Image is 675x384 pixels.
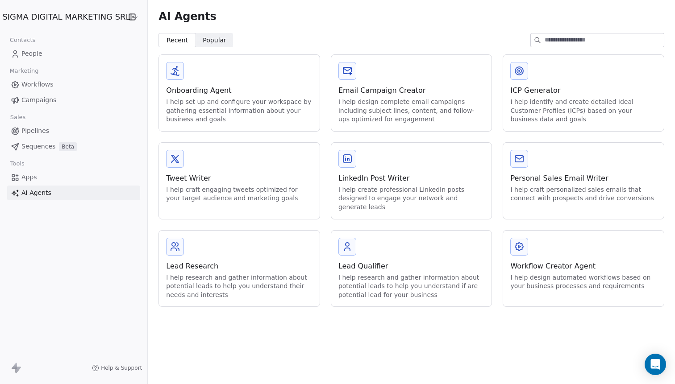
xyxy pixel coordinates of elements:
[166,261,312,272] div: Lead Research
[166,186,312,203] div: I help craft engaging tweets optimized for your target audience and marketing goals
[510,186,657,203] div: I help craft personalized sales emails that connect with prospects and drive conversions
[203,36,226,45] span: Popular
[2,11,130,23] span: SIGMA DIGITAL MARKETING SRL
[21,188,51,198] span: AI Agents
[645,354,666,375] div: Open Intercom Messenger
[338,173,485,184] div: LinkedIn Post Writer
[166,173,312,184] div: Tweet Writer
[338,186,485,212] div: I help create professional LinkedIn posts designed to engage your network and generate leads
[7,170,140,185] a: Apps
[11,9,117,25] button: SIGMA DIGITAL MARKETING SRL
[21,95,56,105] span: Campaigns
[510,273,657,291] div: I help design automated workflows based on your business processes and requirements
[7,77,140,92] a: Workflows
[7,139,140,154] a: SequencesBeta
[59,142,77,151] span: Beta
[21,49,42,58] span: People
[338,273,485,300] div: I help research and gather information about potential leads to help you understand if are potent...
[21,126,49,136] span: Pipelines
[6,157,28,170] span: Tools
[338,85,485,96] div: Email Campaign Creator
[7,46,140,61] a: People
[510,98,657,124] div: I help identify and create detailed Ideal Customer Profiles (ICPs) based on your business data an...
[166,273,312,300] div: I help research and gather information about potential leads to help you understand their needs a...
[166,85,312,96] div: Onboarding Agent
[101,364,142,372] span: Help & Support
[510,173,657,184] div: Personal Sales Email Writer
[6,111,29,124] span: Sales
[338,98,485,124] div: I help design complete email campaigns including subject lines, content, and follow-ups optimized...
[21,80,54,89] span: Workflows
[21,173,37,182] span: Apps
[92,364,142,372] a: Help & Support
[158,10,216,23] span: AI Agents
[166,98,312,124] div: I help set up and configure your workspace by gathering essential information about your business...
[510,261,657,272] div: Workflow Creator Agent
[6,64,42,78] span: Marketing
[338,261,485,272] div: Lead Qualifier
[510,85,657,96] div: ICP Generator
[7,93,140,107] a: Campaigns
[7,124,140,138] a: Pipelines
[6,33,39,47] span: Contacts
[7,186,140,200] a: AI Agents
[21,142,55,151] span: Sequences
